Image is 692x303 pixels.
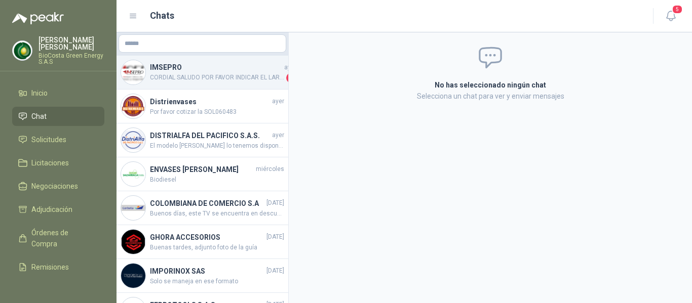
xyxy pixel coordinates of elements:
[150,209,284,219] span: Buenos días, este TV se encuentra en descuento hasta el día de [DATE] que es fin de mes. Quedamos...
[117,191,288,225] a: Company LogoCOLOMBIANA DE COMERCIO S.A[DATE]Buenos días, este TV se encuentra en descuento hasta ...
[117,157,288,191] a: Company LogoENVASES [PERSON_NAME]miércolesBiodiesel
[121,60,145,84] img: Company Logo
[150,198,264,209] h4: COLOMBIANA DE COMERCIO S.A
[31,88,48,99] span: Inicio
[150,232,264,243] h4: GHORA ACCESORIOS
[117,259,288,293] a: Company LogoIMPORINOX SAS[DATE]Solo se maneja en ese formato
[150,96,270,107] h4: Distrienvases
[117,90,288,123] a: Company LogoDistrienvasesayerPor favor cotizar la SOL060483
[12,200,104,219] a: Adjudicación
[314,91,667,102] p: Selecciona un chat para ver y enviar mensajes
[150,175,284,185] span: Biodiesel
[150,73,284,83] span: CORDIAL SALUDO POR FAVOR INDICAR EL LARGO DEL CABLE DEL RETRACTIL Y SI LO NCESITAN EN ACERO INOX ...
[31,227,95,249] span: Órdenes de Compra
[150,107,284,117] span: Por favor cotizar la SOL060483
[121,196,145,220] img: Company Logo
[150,277,284,286] span: Solo se maneja en ese formato
[39,53,104,65] p: BioCosta Green Energy S.A.S
[12,12,64,24] img: Logo peakr
[12,130,104,149] a: Solicitudes
[39,36,104,51] p: [PERSON_NAME] [PERSON_NAME]
[284,63,296,72] span: ayer
[272,131,284,140] span: ayer
[117,56,288,90] a: Company LogoIMSEPROayerCORDIAL SALUDO POR FAVOR INDICAR EL LARGO DEL CABLE DEL RETRACTIL Y SI LO ...
[12,83,104,103] a: Inicio
[121,264,145,288] img: Company Logo
[266,232,284,242] span: [DATE]
[272,97,284,106] span: ayer
[12,177,104,196] a: Negociaciones
[31,111,47,122] span: Chat
[286,73,296,83] span: 1
[121,128,145,152] img: Company Logo
[31,262,69,273] span: Remisiones
[672,5,683,14] span: 5
[12,107,104,126] a: Chat
[117,123,288,157] a: Company LogoDISTRIALFA DEL PACIFICO S.A.S.ayerEl modelo [PERSON_NAME] lo tenemos disponible, con ...
[12,257,104,277] a: Remisiones
[266,266,284,276] span: [DATE]
[150,164,254,175] h4: ENVASES [PERSON_NAME]
[266,198,284,208] span: [DATE]
[13,41,32,60] img: Company Logo
[150,266,264,277] h4: IMPORINOX SAS
[150,141,284,151] span: El modelo [PERSON_NAME] lo tenemos disponible, con entrega inmediata. ¡Quedamos muy atentos!
[150,243,284,252] span: Buenas tardes, adjunto foto de la guía
[31,181,78,192] span: Negociaciones
[150,130,270,141] h4: DISTRIALFA DEL PACIFICO S.A.S.
[256,164,284,174] span: miércoles
[314,79,667,91] h2: No has seleccionado ningún chat
[121,94,145,118] img: Company Logo
[12,223,104,253] a: Órdenes de Compra
[31,204,72,215] span: Adjudicación
[121,230,145,254] img: Company Logo
[31,134,66,145] span: Solicitudes
[121,162,145,186] img: Company Logo
[662,7,680,25] button: 5
[150,9,174,23] h1: Chats
[150,62,282,73] h4: IMSEPRO
[117,225,288,259] a: Company LogoGHORA ACCESORIOS[DATE]Buenas tardes, adjunto foto de la guía
[31,157,69,168] span: Licitaciones
[12,153,104,172] a: Licitaciones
